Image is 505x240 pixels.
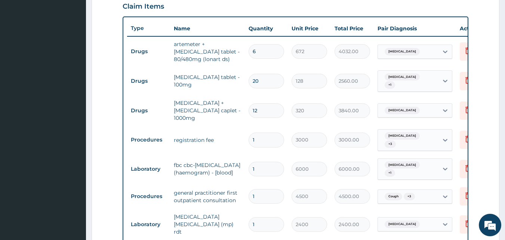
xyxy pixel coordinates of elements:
td: [MEDICAL_DATA] + [MEDICAL_DATA] caplet - 1000mg [170,95,245,125]
td: Procedures [127,189,170,203]
td: [MEDICAL_DATA] tablet - 100mg [170,70,245,92]
th: Pair Diagnosis [374,21,456,36]
div: Minimize live chat window [123,4,141,22]
td: [MEDICAL_DATA] [MEDICAL_DATA] (mp) rdt [170,209,245,239]
h3: Claim Items [123,3,164,11]
th: Total Price [331,21,374,36]
td: Drugs [127,104,170,118]
th: Type [127,21,170,35]
span: We're online! [43,72,103,148]
td: Drugs [127,45,170,58]
textarea: Type your message and hit 'Enter' [4,160,142,186]
span: + 1 [385,169,395,177]
span: + 3 [385,140,396,148]
img: d_794563401_company_1708531726252_794563401 [14,37,30,56]
td: fbc cbc-[MEDICAL_DATA] (haemogram) - [blood] [170,158,245,180]
span: + 1 [385,81,395,89]
td: Laboratory [127,218,170,231]
span: [MEDICAL_DATA] [385,73,420,81]
span: Cough [385,193,402,200]
td: general practitioner first outpatient consultation [170,185,245,208]
td: Laboratory [127,162,170,176]
td: Procedures [127,133,170,147]
th: Unit Price [288,21,331,36]
span: [MEDICAL_DATA] [385,48,420,55]
th: Actions [456,21,493,36]
span: [MEDICAL_DATA] [385,107,420,114]
span: [MEDICAL_DATA] [385,161,420,169]
th: Quantity [245,21,288,36]
span: [MEDICAL_DATA] [385,221,420,228]
td: registration fee [170,133,245,148]
div: Chat with us now [39,42,126,52]
td: artemeter + [MEDICAL_DATA] tablet - 80/480mg (lonart ds) [170,37,245,67]
td: Drugs [127,74,170,88]
span: [MEDICAL_DATA] [385,132,420,140]
span: + 3 [404,193,415,200]
th: Name [170,21,245,36]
